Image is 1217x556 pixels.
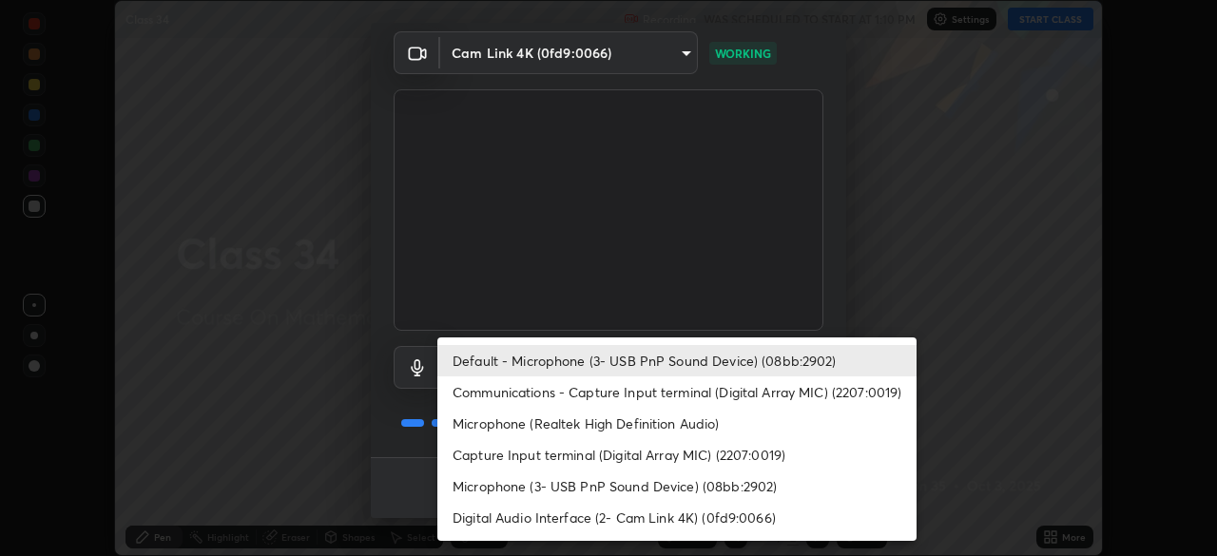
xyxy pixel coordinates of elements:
li: Digital Audio Interface (2- Cam Link 4K) (0fd9:0066) [437,502,917,533]
li: Microphone (Realtek High Definition Audio) [437,408,917,439]
li: Default - Microphone (3- USB PnP Sound Device) (08bb:2902) [437,345,917,376]
li: Communications - Capture Input terminal (Digital Array MIC) (2207:0019) [437,376,917,408]
li: Capture Input terminal (Digital Array MIC) (2207:0019) [437,439,917,470]
li: Microphone (3- USB PnP Sound Device) (08bb:2902) [437,470,917,502]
